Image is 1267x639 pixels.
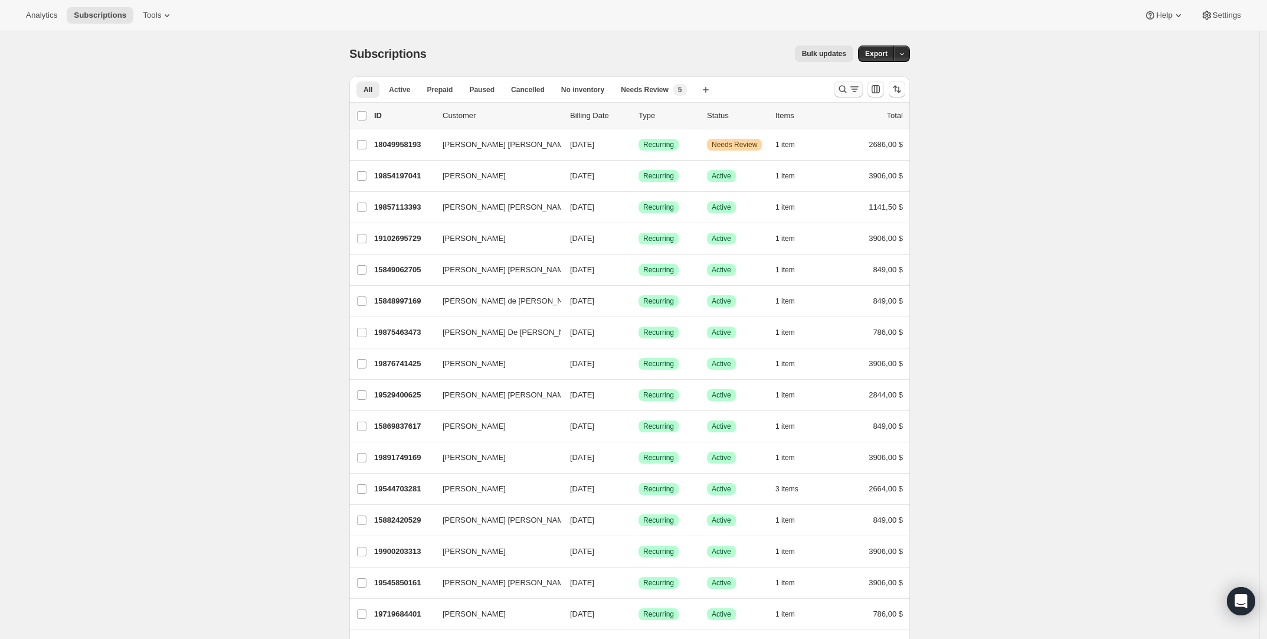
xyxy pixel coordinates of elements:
span: 1 item [775,516,795,525]
span: 2686,00 $ [869,140,903,149]
span: Recurring [643,609,674,619]
div: 19875463473[PERSON_NAME] De [PERSON_NAME][DATE]LogradoRecurringLogradoActive1 item786,00 $ [374,324,903,341]
p: 19900203313 [374,546,433,558]
div: 19544703281[PERSON_NAME][DATE]LogradoRecurringLogradoActive3 items2664,00 $ [374,481,903,497]
span: Recurring [643,171,674,181]
span: 849,00 $ [873,516,903,524]
button: 1 item [775,606,808,622]
div: 15848997169[PERSON_NAME] de [PERSON_NAME][DATE]LogradoRecurringLogradoActive1 item849,00 $ [374,293,903,309]
span: Recurring [643,390,674,400]
span: Needs Review [712,140,757,149]
div: 19891749169[PERSON_NAME][DATE]LogradoRecurringLogradoActive1 item3906,00 $ [374,449,903,466]
p: Customer [443,110,561,122]
button: Settings [1194,7,1248,24]
div: Open Intercom Messenger [1227,587,1255,615]
span: [DATE] [570,578,594,587]
span: Subscriptions [349,47,427,60]
span: [DATE] [570,609,594,618]
button: Bulk updates [795,45,853,62]
span: Needs Review [621,85,669,94]
span: Subscriptions [74,11,126,20]
div: 19854197041[PERSON_NAME][DATE]LogradoRecurringLogradoActive1 item3906,00 $ [374,168,903,184]
p: 19102695729 [374,233,433,244]
div: IDCustomerBilling DateTypeStatusItemsTotal [374,110,903,122]
span: 2664,00 $ [869,484,903,493]
span: 1 item [775,296,795,306]
span: [PERSON_NAME] [443,358,506,370]
span: No inventory [561,85,604,94]
span: Bulk updates [802,49,846,58]
p: Billing Date [570,110,629,122]
button: Tools [136,7,180,24]
button: [PERSON_NAME] [436,229,554,248]
button: Ordenar los resultados [889,81,905,97]
span: 3906,00 $ [869,171,903,180]
p: 19544703281 [374,483,433,495]
button: [PERSON_NAME] [PERSON_NAME] [436,573,554,592]
button: [PERSON_NAME] [PERSON_NAME] [436,386,554,405]
span: [DATE] [570,547,594,556]
p: 15848997169 [374,295,433,307]
button: 1 item [775,418,808,435]
span: [DATE] [570,484,594,493]
span: Paused [469,85,495,94]
button: 1 item [775,168,808,184]
span: Active [389,85,410,94]
div: 19102695729[PERSON_NAME][DATE]LogradoRecurringLogradoActive1 item3906,00 $ [374,230,903,247]
button: 1 item [775,356,808,372]
span: [DATE] [570,359,594,368]
button: [PERSON_NAME] de [PERSON_NAME] [436,292,554,311]
span: Active [712,578,731,588]
span: Recurring [643,547,674,556]
span: [PERSON_NAME] [443,483,506,495]
button: [PERSON_NAME] [PERSON_NAME] [PERSON_NAME] [436,198,554,217]
button: Analytics [19,7,64,24]
span: [PERSON_NAME] [PERSON_NAME] [443,514,571,526]
p: 19529400625 [374,389,433,401]
span: 5 [678,85,682,94]
div: 19900203313[PERSON_NAME][DATE]LogradoRecurringLogradoActive1 item3906,00 $ [374,543,903,560]
p: 19545850161 [374,577,433,589]
span: [DATE] [570,140,594,149]
button: 1 item [775,449,808,466]
button: [PERSON_NAME] [436,448,554,467]
button: 1 item [775,512,808,529]
span: Active [712,234,731,243]
span: [PERSON_NAME] [443,608,506,620]
span: Active [712,203,731,212]
button: [PERSON_NAME] [436,605,554,624]
span: [DATE] [570,265,594,274]
span: 1 item [775,140,795,149]
p: 19875463473 [374,327,433,338]
button: Help [1137,7,1191,24]
div: 19529400625[PERSON_NAME] [PERSON_NAME][DATE]LogradoRecurringLogradoActive1 item2844,00 $ [374,387,903,403]
span: Recurring [643,453,674,462]
span: 1 item [775,547,795,556]
p: 19719684401 [374,608,433,620]
p: 19857113393 [374,201,433,213]
span: 1 item [775,578,795,588]
p: 19891749169 [374,452,433,464]
span: [PERSON_NAME] [PERSON_NAME] [443,264,571,276]
p: 19854197041 [374,170,433,182]
button: [PERSON_NAME] [436,417,554,436]
button: 1 item [775,543,808,560]
span: [DATE] [570,453,594,462]
span: 1 item [775,422,795,431]
button: Buscar y filtrar resultados [834,81,863,97]
span: Active [712,390,731,400]
span: 849,00 $ [873,296,903,305]
button: Subscriptions [67,7,133,24]
button: [PERSON_NAME] [PERSON_NAME] [436,135,554,154]
button: [PERSON_NAME] [PERSON_NAME] [436,260,554,279]
span: [PERSON_NAME] [443,546,506,558]
button: 3 items [775,481,811,497]
span: [DATE] [570,422,594,431]
p: 15849062705 [374,264,433,276]
p: Total [887,110,903,122]
span: 786,00 $ [873,609,903,618]
span: Recurring [643,328,674,337]
span: 1 item [775,390,795,400]
div: 19545850161[PERSON_NAME] [PERSON_NAME][DATE]LogradoRecurringLogradoActive1 item3906,00 $ [374,575,903,591]
p: 19876741425 [374,358,433,370]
